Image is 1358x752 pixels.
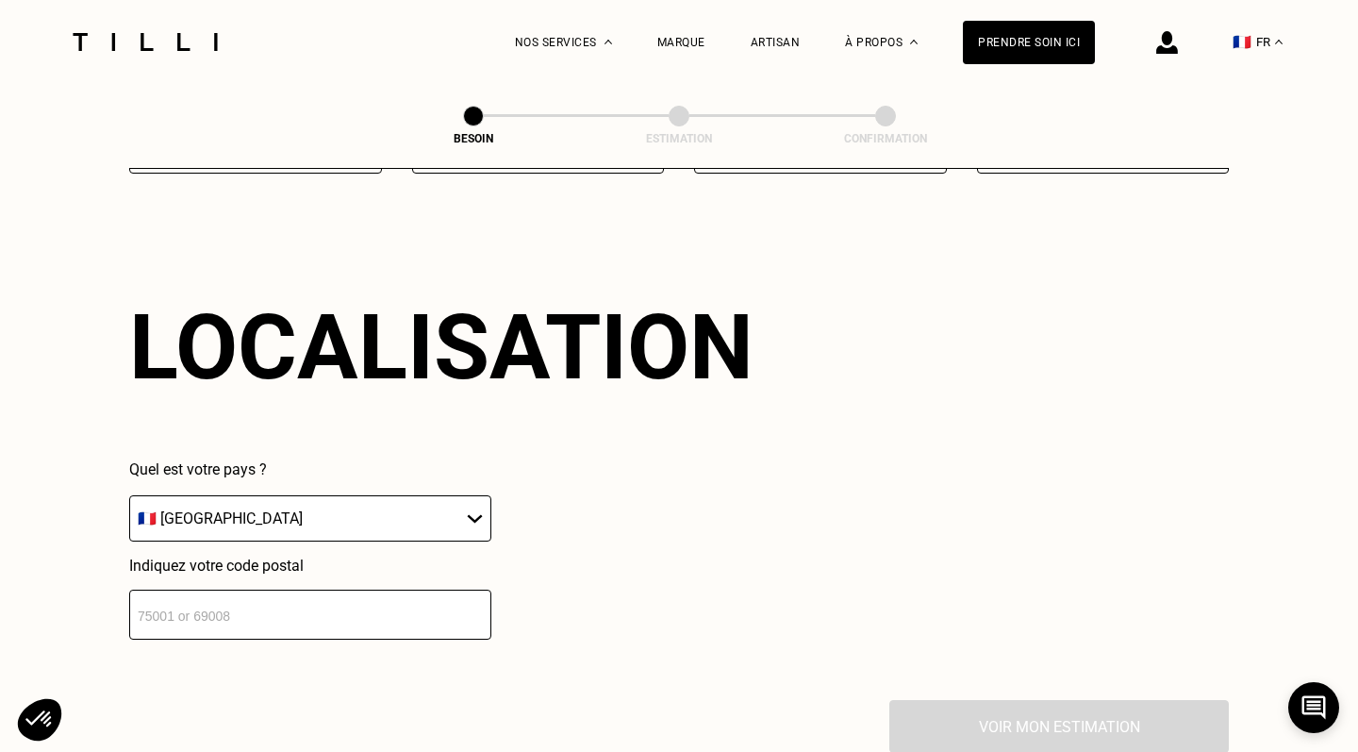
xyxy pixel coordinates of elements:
[963,21,1095,64] a: Prendre soin ici
[129,460,491,478] p: Quel est votre pays ?
[129,590,491,640] input: 75001 or 69008
[585,132,773,145] div: Estimation
[910,40,918,44] img: Menu déroulant à propos
[1275,40,1283,44] img: menu déroulant
[379,132,568,145] div: Besoin
[1156,31,1178,54] img: icône connexion
[1233,33,1251,51] span: 🇫🇷
[657,36,705,49] a: Marque
[604,40,612,44] img: Menu déroulant
[791,132,980,145] div: Confirmation
[129,294,754,400] div: Localisation
[66,33,224,51] img: Logo du service de couturière Tilli
[129,557,491,575] p: Indiquez votre code postal
[751,36,801,49] a: Artisan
